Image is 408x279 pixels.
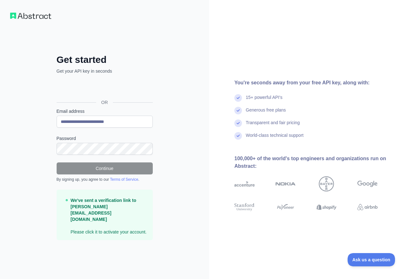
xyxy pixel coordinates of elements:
div: Transparent and fair pricing [246,119,300,132]
span: OR [96,99,113,106]
iframe: Sign in with Google Button [53,81,155,95]
img: bayer [319,176,334,191]
label: Email address [57,108,153,114]
img: nokia [275,176,296,191]
img: check mark [234,107,242,114]
p: Please click it to activate your account. [71,197,148,235]
div: Generous free plans [246,107,286,119]
label: Password [57,135,153,142]
img: check mark [234,119,242,127]
img: shopify [317,202,337,212]
iframe: Toggle Customer Support [348,253,395,266]
img: check mark [234,94,242,102]
img: payoneer [275,202,296,212]
img: accenture [234,176,255,191]
div: You're seconds away from your free API key, along with: [234,79,398,87]
strong: We've sent a verification link to [PERSON_NAME][EMAIL_ADDRESS][DOMAIN_NAME] [71,198,136,222]
div: World-class technical support [246,132,304,145]
img: google [357,176,378,191]
img: check mark [234,132,242,140]
img: stanford university [234,202,255,212]
img: airbnb [357,202,378,212]
h2: Get started [57,54,153,65]
a: Terms of Service [110,177,138,182]
div: 100,000+ of the world's top engineers and organizations run on Abstract: [234,155,398,170]
div: 15+ powerful API's [246,94,282,107]
button: Continue [57,162,153,174]
p: Get your API key in seconds [57,68,153,74]
div: By signing up, you agree to our . [57,177,153,182]
img: Workflow [10,13,51,19]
